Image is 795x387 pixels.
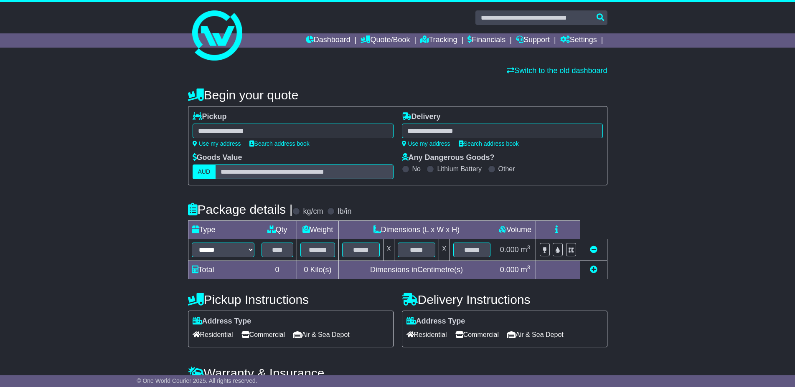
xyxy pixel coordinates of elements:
[459,140,519,147] a: Search address book
[188,366,607,380] h4: Warranty & Insurance
[241,328,285,341] span: Commercial
[306,33,351,48] a: Dashboard
[384,239,394,261] td: x
[338,207,351,216] label: lb/in
[560,33,597,48] a: Settings
[188,221,258,239] td: Type
[590,245,597,254] a: Remove this item
[303,207,323,216] label: kg/cm
[516,33,550,48] a: Support
[402,293,607,306] h4: Delivery Instructions
[193,328,233,341] span: Residential
[455,328,499,341] span: Commercial
[193,153,242,162] label: Goods Value
[590,266,597,274] a: Add new item
[293,328,350,341] span: Air & Sea Depot
[249,140,310,147] a: Search address book
[297,221,339,239] td: Weight
[361,33,410,48] a: Quote/Book
[406,328,447,341] span: Residential
[498,165,515,173] label: Other
[304,266,308,274] span: 0
[412,165,421,173] label: No
[507,328,564,341] span: Air & Sea Depot
[402,153,495,162] label: Any Dangerous Goods?
[193,317,251,326] label: Address Type
[402,112,441,121] label: Delivery
[188,88,607,102] h4: Begin your quote
[402,140,450,147] a: Use my address
[188,293,394,306] h4: Pickup Instructions
[527,244,531,250] sup: 3
[494,221,536,239] td: Volume
[500,266,519,274] span: 0.000
[521,245,531,254] span: m
[527,264,531,271] sup: 3
[137,377,257,384] span: © One World Courier 2025. All rights reserved.
[193,164,216,179] label: AUD
[297,261,339,279] td: Kilo(s)
[437,165,482,173] label: Lithium Battery
[188,202,293,216] h4: Package details |
[500,245,519,254] span: 0.000
[439,239,450,261] td: x
[258,261,297,279] td: 0
[420,33,457,48] a: Tracking
[339,221,494,239] td: Dimensions (L x W x H)
[193,112,227,121] label: Pickup
[507,66,607,75] a: Switch to the old dashboard
[193,140,241,147] a: Use my address
[406,317,465,326] label: Address Type
[258,221,297,239] td: Qty
[521,266,531,274] span: m
[467,33,505,48] a: Financials
[339,261,494,279] td: Dimensions in Centimetre(s)
[188,261,258,279] td: Total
